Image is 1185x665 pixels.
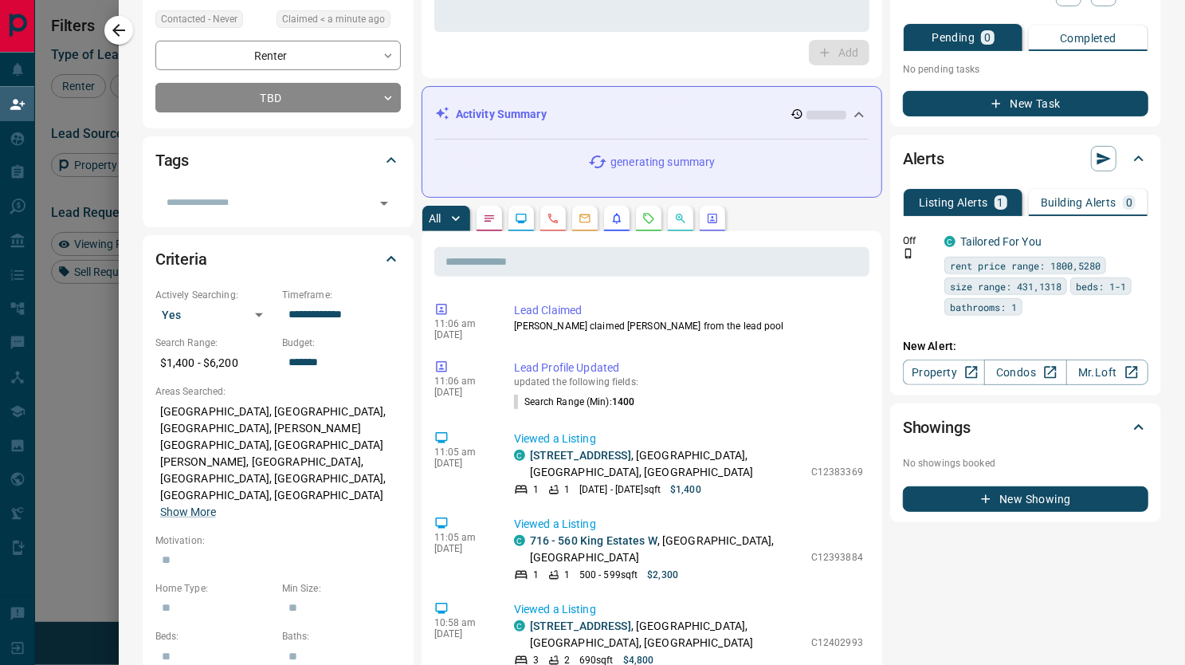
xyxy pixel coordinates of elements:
p: Motivation: [155,533,401,548]
p: Listing Alerts [919,197,988,208]
p: Lead Claimed [514,302,863,319]
p: , [GEOGRAPHIC_DATA], [GEOGRAPHIC_DATA], [GEOGRAPHIC_DATA] [530,618,803,651]
p: Viewed a Listing [514,516,863,533]
p: C12383369 [811,465,863,479]
span: bathrooms: 1 [950,299,1017,315]
div: Renter [155,41,401,70]
svg: Notes [483,212,496,225]
span: beds: 1-1 [1076,278,1126,294]
a: Mr.Loft [1066,360,1148,385]
svg: Agent Actions [706,212,719,225]
div: Showings [903,408,1148,447]
p: 1 [533,482,539,497]
span: Contacted - Never [161,11,237,27]
button: Show More [160,504,216,521]
h2: Alerts [903,146,944,171]
a: [STREET_ADDRESS] [530,449,631,462]
p: 500 - 599 sqft [579,568,638,582]
p: updated the following fields: [514,376,863,388]
button: New Showing [903,486,1148,512]
p: 11:05 am [434,447,490,458]
p: [DATE] [434,628,490,639]
p: Baths: [282,629,401,643]
p: Building Alerts [1041,197,1116,208]
button: New Task [903,91,1148,116]
p: [DATE] [434,387,490,398]
svg: Lead Browsing Activity [515,212,528,225]
p: Off [903,234,935,248]
p: 11:06 am [434,376,490,387]
div: Yes [155,302,274,328]
p: 1 [564,482,570,497]
svg: Requests [642,212,655,225]
p: Areas Searched: [155,384,401,399]
p: Beds: [155,629,274,643]
div: Criteria [155,240,401,278]
p: generating summary [610,154,715,171]
p: 11:06 am [434,318,490,329]
h2: Criteria [155,246,207,272]
div: condos.ca [514,620,525,632]
p: Budget: [282,336,401,350]
div: condos.ca [944,236,955,247]
svg: Listing Alerts [610,212,623,225]
p: 0 [1126,197,1132,208]
h2: Tags [155,148,189,173]
p: No pending tasks [903,57,1148,81]
span: 1400 [612,396,634,407]
p: 10:58 am [434,617,490,628]
span: rent price range: 1800,5280 [950,258,1101,273]
p: [DATE] [434,458,490,469]
div: Mon Sep 15 2025 [277,10,401,33]
p: Activity Summary [456,106,547,123]
a: Condos [984,360,1066,385]
p: Search Range: [155,336,274,350]
div: condos.ca [514,450,525,461]
a: 716 - 560 King Estates W [530,534,657,547]
p: 1 [564,568,570,582]
svg: Emails [579,212,591,225]
div: TBD [155,83,401,112]
h2: Showings [903,415,971,440]
p: Home Type: [155,581,274,596]
p: [DATE] [434,329,490,340]
p: [DATE] - [DATE] sqft [579,482,661,497]
p: , [GEOGRAPHIC_DATA], [GEOGRAPHIC_DATA] [530,533,803,566]
p: [PERSON_NAME] claimed [PERSON_NAME] from the lead pool [514,319,863,333]
p: New Alert: [903,338,1148,355]
p: 1 [998,197,1004,208]
p: Lead Profile Updated [514,360,863,376]
span: Claimed < a minute ago [282,11,385,27]
p: [GEOGRAPHIC_DATA], [GEOGRAPHIC_DATA], [GEOGRAPHIC_DATA], [PERSON_NAME][GEOGRAPHIC_DATA], [GEOGRAP... [155,399,401,525]
a: Property [903,360,985,385]
p: $1,400 [670,482,701,497]
p: 0 [984,32,991,43]
div: Activity Summary [435,100,869,129]
div: Alerts [903,140,1148,178]
p: Viewed a Listing [514,431,863,447]
div: condos.ca [514,535,525,546]
a: Tailored For You [960,235,1042,248]
button: Open [373,192,395,214]
div: Tags [155,141,401,179]
a: [STREET_ADDRESS] [530,620,631,632]
svg: Calls [547,212,559,225]
p: C12393884 [811,550,863,565]
p: Pending [932,32,975,43]
p: Actively Searching: [155,288,274,302]
p: Viewed a Listing [514,601,863,618]
p: Min Size: [282,581,401,596]
p: 11:05 am [434,532,490,543]
p: Search Range (Min) : [514,395,635,409]
svg: Push Notification Only [903,248,914,259]
p: [DATE] [434,543,490,554]
p: 1 [533,568,539,582]
p: No showings booked [903,456,1148,470]
p: $2,300 [647,568,678,582]
p: All [429,213,441,224]
svg: Opportunities [674,212,687,225]
p: , [GEOGRAPHIC_DATA], [GEOGRAPHIC_DATA], [GEOGRAPHIC_DATA] [530,447,803,481]
span: size range: 431,1318 [950,278,1061,294]
p: Timeframe: [282,288,401,302]
p: Completed [1060,33,1116,44]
